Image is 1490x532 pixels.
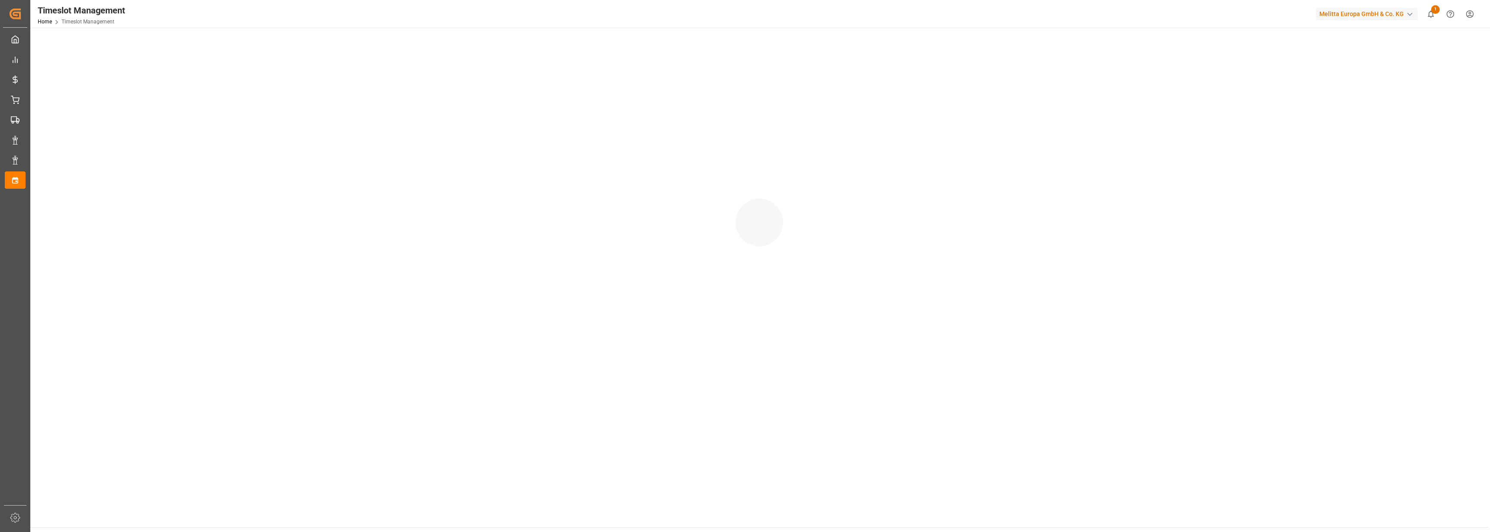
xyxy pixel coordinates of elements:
button: show 1 new notifications [1421,4,1441,24]
button: Help Center [1441,4,1460,24]
div: Melitta Europa GmbH & Co. KG [1316,8,1418,20]
div: Timeslot Management [38,4,125,17]
button: Melitta Europa GmbH & Co. KG [1316,6,1421,22]
a: Home [38,19,52,25]
span: 1 [1431,5,1440,14]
